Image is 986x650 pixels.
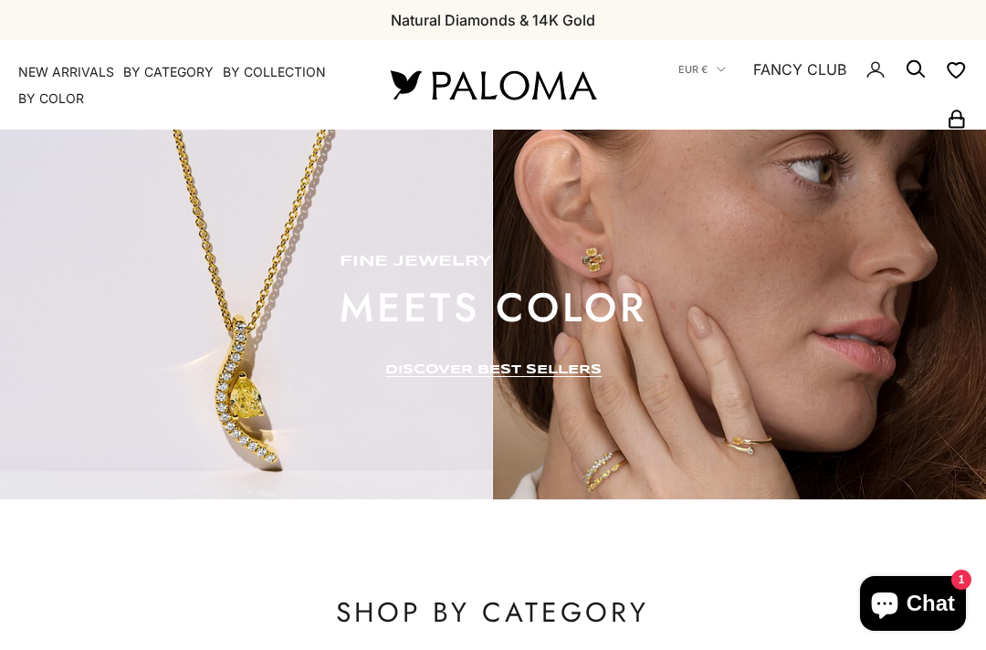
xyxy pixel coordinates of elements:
[391,8,595,32] p: Natural Diamonds & 14K Gold
[855,576,971,635] inbox-online-store-chat: Shopify online store chat
[678,61,708,78] span: EUR €
[18,63,347,108] nav: Primary navigation
[80,594,906,631] p: SHOP BY CATEGORY
[340,289,647,326] p: meets color
[385,362,602,377] a: DISCOVER BEST SELLERS
[123,63,214,81] summary: By Category
[340,253,647,271] p: fine jewelry
[223,63,326,81] summary: By Collection
[639,40,968,130] nav: Secondary navigation
[18,89,84,108] summary: By Color
[678,61,726,78] button: EUR €
[753,58,846,81] a: FANCY CLUB
[18,63,114,81] a: NEW ARRIVALS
